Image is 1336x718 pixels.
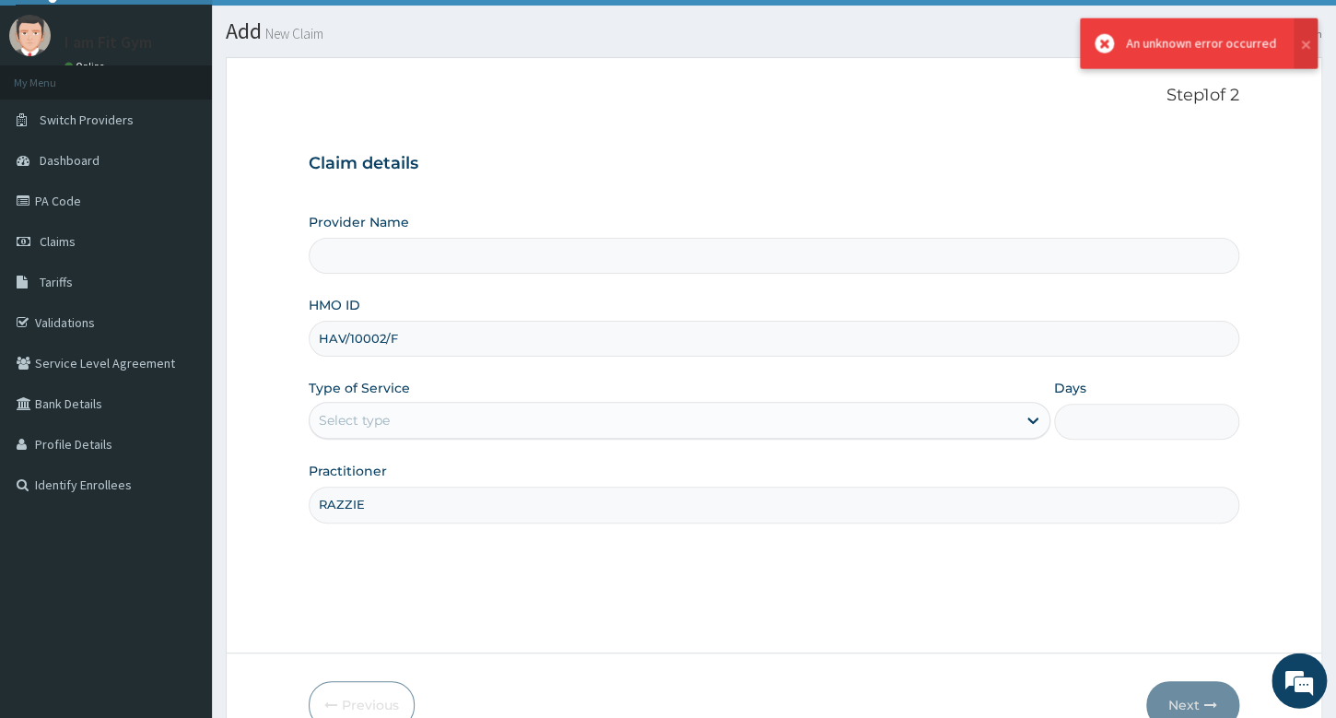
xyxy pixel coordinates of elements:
[40,274,73,290] span: Tariffs
[107,232,254,418] span: We're online!
[1126,34,1276,53] div: An unknown error occurred
[9,15,51,56] img: User Image
[309,487,1239,523] input: Enter Name
[262,27,323,41] small: New Claim
[9,503,351,568] textarea: Type your message and hit 'Enter'
[34,92,75,138] img: d_794563401_company_1708531726252_794563401
[226,19,1322,43] h1: Add
[40,112,134,128] span: Switch Providers
[309,296,360,314] label: HMO ID
[64,60,109,73] a: Online
[96,103,310,127] div: Chat with us now
[64,34,152,51] p: I am Fit Gym
[309,321,1239,357] input: Enter HMO ID
[309,462,387,480] label: Practitioner
[1054,379,1086,397] label: Days
[309,154,1239,174] h3: Claim details
[40,152,100,169] span: Dashboard
[40,233,76,250] span: Claims
[309,379,410,397] label: Type of Service
[302,9,346,53] div: Minimize live chat window
[319,411,390,430] div: Select type
[309,86,1239,106] p: Step 1 of 2
[309,213,409,231] label: Provider Name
